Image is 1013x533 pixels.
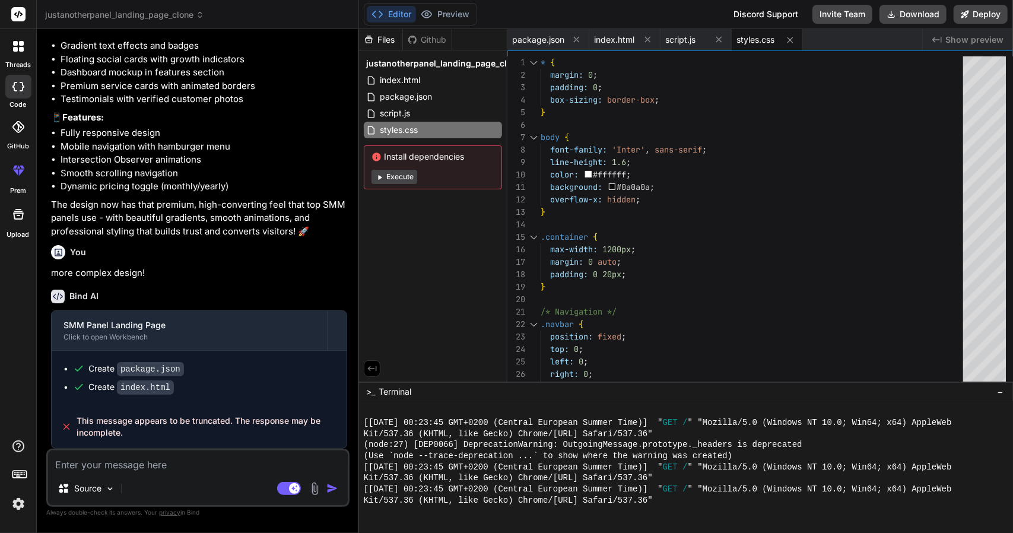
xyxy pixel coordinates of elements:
[507,231,525,243] div: 15
[51,266,347,280] p: more complex design!
[507,169,525,181] div: 10
[507,181,525,193] div: 11
[7,141,29,151] label: GitHub
[636,381,640,392] span: (
[507,144,525,156] div: 8
[45,9,204,21] span: justanotherpanel_landing_page_clone
[526,131,542,144] div: Click to collapse the range.
[51,111,347,125] p: 📱
[507,356,525,368] div: 25
[105,484,115,494] img: Pick Models
[61,39,347,53] li: Gradient text effects and badges
[550,244,598,255] span: max-width:
[507,206,525,218] div: 13
[74,483,101,494] p: Source
[607,94,655,105] span: border-box
[364,429,653,440] span: Kit/537.36 (KHTML, like Gecko) Chrome/[URL] Safari/537.36"
[541,207,545,217] span: }
[507,256,525,268] div: 17
[626,157,631,167] span: ;
[507,119,525,131] div: 6
[678,381,688,392] span: 10
[507,69,525,81] div: 2
[61,140,347,154] li: Mobile navigation with hamburger menu
[507,56,525,69] div: 1
[507,306,525,318] div: 21
[550,82,588,93] span: padding:
[697,381,716,392] span: 0.95
[416,6,474,23] button: Preview
[10,186,26,196] label: prem
[364,484,663,495] span: [[DATE] 00:23:45 GMT+0200 (Central European Summer Time)] "
[507,368,525,380] div: 26
[541,319,574,329] span: .navbar
[612,157,626,167] span: 1.6
[588,256,593,267] span: 0
[650,182,655,192] span: ;
[550,169,579,180] span: color:
[665,34,696,46] span: script.js
[583,369,588,379] span: 0
[507,281,525,293] div: 19
[583,356,588,367] span: ;
[579,356,583,367] span: 0
[379,73,421,87] span: index.html
[117,362,184,376] code: package.json
[507,331,525,343] div: 23
[550,331,593,342] span: position:
[541,281,545,292] span: }
[588,69,593,80] span: 0
[117,380,174,395] code: index.html
[594,34,634,46] span: index.html
[688,417,952,429] span: " "Mozilla/5.0 (Windows NT 10.0; Win64; x64) AppleWeb
[326,483,338,494] img: icon
[550,157,607,167] span: line-height:
[550,94,602,105] span: box-sizing:
[602,269,621,280] span: 20px
[688,381,693,392] span: ,
[598,256,617,267] span: auto
[995,382,1006,401] button: −
[621,331,626,342] span: ;
[507,193,525,206] div: 12
[364,462,663,473] span: [[DATE] 00:23:45 GMT+0200 (Central European Summer Time)] "
[669,381,674,392] span: ,
[721,381,726,392] span: ;
[364,439,802,450] span: (node:27) [DEP0066] DeprecationWarning: OutgoingMessage.prototype._headers is deprecated
[550,344,569,354] span: top:
[526,56,542,69] div: Click to collapse the range.
[645,144,650,155] span: ,
[61,53,347,66] li: Floating social cards with growth indicators
[367,6,416,23] button: Editor
[593,169,626,180] span: #ffffff
[550,69,583,80] span: margin:
[507,380,525,393] div: 27
[736,34,774,46] span: styles.css
[366,386,375,398] span: >_
[617,256,621,267] span: ;
[564,132,569,142] span: {
[579,344,583,354] span: ;
[364,450,732,462] span: (Use `node --trace-deprecation ...` to show where the warning was created)
[61,126,347,140] li: Fully responsive design
[364,472,653,484] span: Kit/537.36 (KHTML, like Gecko) Chrome/[URL] Safari/537.36"
[8,494,28,514] img: settings
[655,144,702,155] span: sans-serif
[364,417,663,429] span: [[DATE] 00:23:45 GMT+0200 (Central European Summer Time)] "
[659,381,669,392] span: 10
[612,144,645,155] span: 'Inter'
[550,182,602,192] span: background:
[550,256,583,267] span: margin:
[682,484,687,495] span: /
[550,381,602,392] span: background:
[726,5,805,24] div: Discord Support
[507,131,525,144] div: 7
[507,94,525,106] div: 4
[359,34,402,46] div: Files
[663,484,678,495] span: GET
[607,194,636,205] span: hidden
[507,81,525,94] div: 3
[640,381,650,392] span: 10
[541,132,560,142] span: body
[550,369,579,379] span: right:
